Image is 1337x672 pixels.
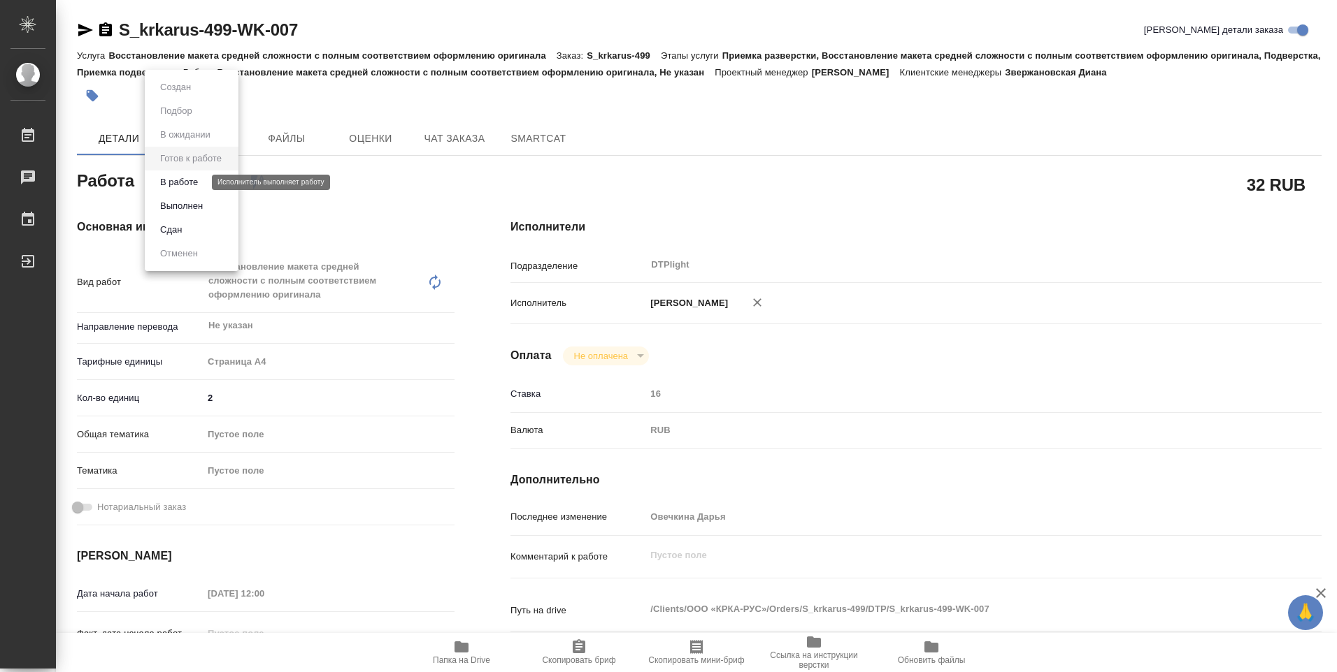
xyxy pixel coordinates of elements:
button: Выполнен [156,198,207,214]
button: В работе [156,175,202,190]
button: Сдан [156,222,186,238]
button: Подбор [156,103,196,119]
button: Отменен [156,246,202,261]
button: Готов к работе [156,151,226,166]
button: Создан [156,80,195,95]
button: В ожидании [156,127,215,143]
